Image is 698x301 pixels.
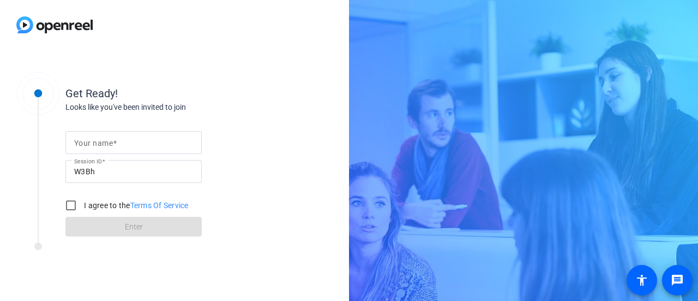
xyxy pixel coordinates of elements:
[65,102,284,113] div: Looks like you've been invited to join
[671,274,684,287] mat-icon: message
[82,200,189,211] label: I agree to the
[635,274,648,287] mat-icon: accessibility
[65,85,284,102] div: Get Ready!
[74,158,102,164] mat-label: Session ID
[74,139,113,147] mat-label: Your name
[130,201,189,210] a: Terms Of Service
